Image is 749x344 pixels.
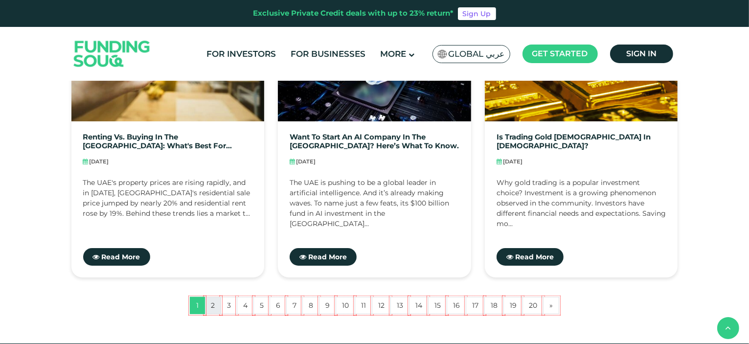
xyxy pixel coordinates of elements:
[336,297,355,314] a: 10
[308,252,347,261] span: Read More
[438,50,447,58] img: SA Flag
[319,297,336,314] a: 9
[290,133,459,150] a: Want To Start an AI Company in the [GEOGRAPHIC_DATA]? Here’s What To Know.
[288,46,368,62] a: For Businesses
[253,8,454,19] div: Exclusive Private Credit deals with up to 23% return*
[286,297,303,314] a: 7
[90,158,109,165] span: [DATE]
[610,45,673,63] a: Sign in
[497,178,666,227] div: Why gold trading is a popular investment choice? Investment is a growing phenomenon observed in t...
[290,248,357,266] a: Read More
[83,133,253,150] a: Renting vs. Buying in the [GEOGRAPHIC_DATA]: What's Best for Expats in [DATE]?
[466,297,485,314] a: 17
[447,297,466,314] a: 16
[409,297,429,314] a: 14
[543,297,559,314] a: Next
[190,297,205,314] a: 1
[503,297,523,314] a: 19
[449,48,505,60] span: Global عربي
[237,297,254,314] a: 4
[549,301,553,310] span: »
[515,252,554,261] span: Read More
[355,297,372,314] a: 11
[380,49,406,59] span: More
[290,178,459,227] div: The UAE is pushing to be a global leader in artificial intelligence. And it’s already making wave...
[372,297,391,314] a: 12
[270,297,287,314] a: 6
[522,297,544,314] a: 20
[204,46,278,62] a: For Investors
[458,7,496,20] a: Sign Up
[626,49,657,58] span: Sign in
[484,297,504,314] a: 18
[204,297,221,314] a: 2
[390,297,409,314] a: 13
[221,297,237,314] a: 3
[102,252,140,261] span: Read More
[71,297,678,314] nav: Page navigation example
[497,133,666,150] a: Is Trading Gold [DEMOGRAPHIC_DATA] in [DEMOGRAPHIC_DATA]?
[497,248,564,266] a: Read More
[253,297,270,314] a: 5
[83,178,253,227] div: The UAE's property prices are rising rapidly, and in [DATE], [GEOGRAPHIC_DATA]'s residential sale...
[717,317,739,339] button: back
[302,297,319,314] a: 8
[296,158,316,165] span: [DATE]
[532,49,588,58] span: Get started
[503,158,522,165] span: [DATE]
[64,29,160,79] img: Logo
[428,297,447,314] a: 15
[83,248,150,266] a: Read More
